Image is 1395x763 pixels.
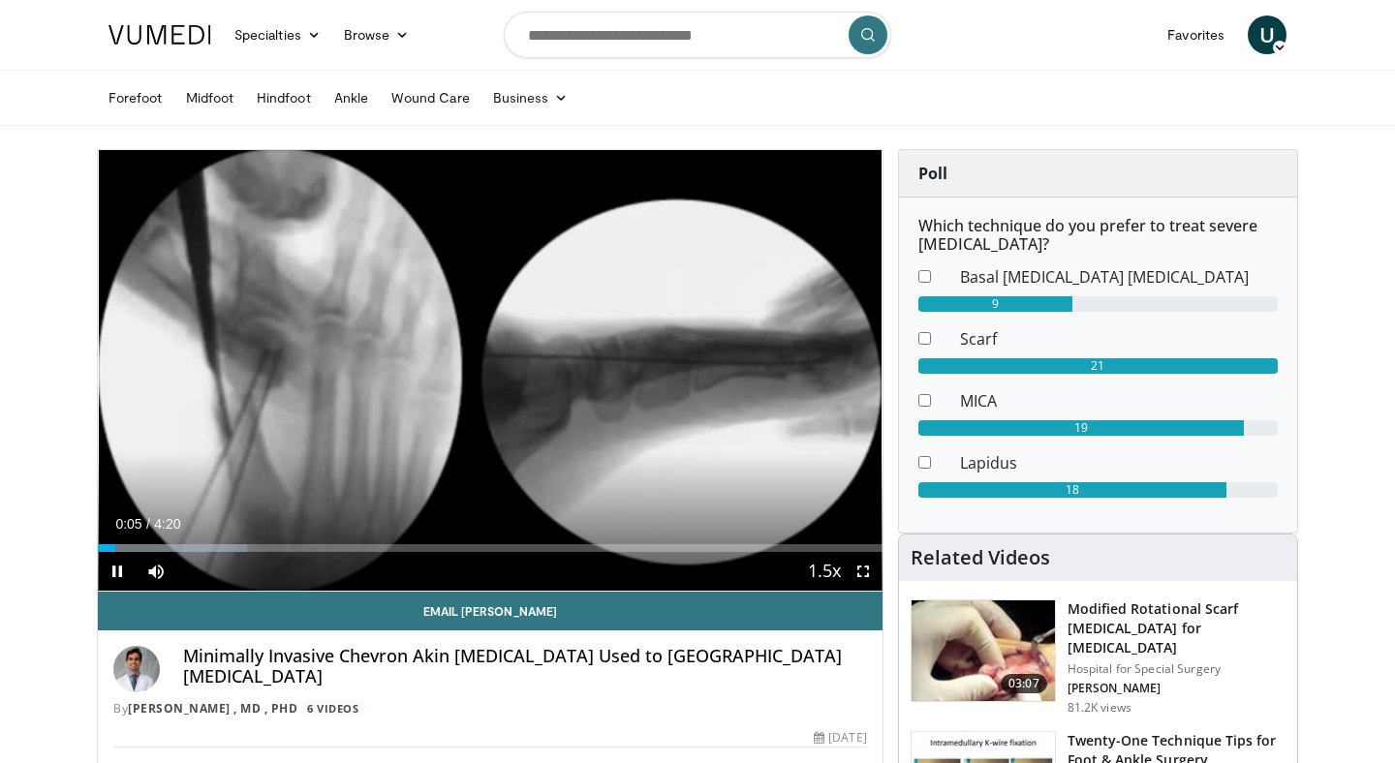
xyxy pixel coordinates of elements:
[911,599,1286,716] a: 03:07 Modified Rotational Scarf [MEDICAL_DATA] for [MEDICAL_DATA] Hospital for Special Surgery [P...
[137,552,175,591] button: Mute
[146,516,150,532] span: /
[174,78,246,117] a: Midfoot
[98,544,883,552] div: Progress Bar
[918,482,1226,498] div: 18
[97,78,174,117] a: Forefoot
[154,516,180,532] span: 4:20
[183,646,867,687] h4: Minimally Invasive Chevron Akin [MEDICAL_DATA] Used to [GEOGRAPHIC_DATA][MEDICAL_DATA]
[918,163,947,184] strong: Poll
[1156,15,1236,54] a: Favorites
[1068,681,1286,696] p: [PERSON_NAME]
[223,15,332,54] a: Specialties
[1068,599,1286,657] h3: Modified Rotational Scarf [MEDICAL_DATA] for [MEDICAL_DATA]
[918,296,1072,312] div: 9
[805,552,844,591] button: Playback Rate
[113,700,867,717] div: By
[1001,674,1047,693] span: 03:07
[918,420,1244,436] div: 19
[113,646,160,692] img: Avatar
[98,150,883,592] video-js: Video Player
[380,78,481,117] a: Wound Care
[912,600,1055,701] img: Scarf_Osteotomy_100005158_3.jpg.150x105_q85_crop-smart_upscale.jpg
[128,700,297,717] a: [PERSON_NAME] , MD , PhD
[108,25,211,45] img: VuMedi Logo
[301,700,365,717] a: 6 Videos
[945,389,1292,412] dd: MICA
[1248,15,1286,54] a: U
[115,516,141,532] span: 0:05
[844,552,883,591] button: Fullscreen
[814,729,866,747] div: [DATE]
[245,78,323,117] a: Hindfoot
[98,592,883,630] a: Email [PERSON_NAME]
[504,12,891,58] input: Search topics, interventions
[945,327,1292,351] dd: Scarf
[911,546,1050,569] h4: Related Videos
[1068,661,1286,677] p: Hospital for Special Surgery
[945,451,1292,474] dd: Lapidus
[945,265,1292,289] dd: Basal [MEDICAL_DATA] [MEDICAL_DATA]
[918,358,1278,374] div: 21
[332,15,421,54] a: Browse
[98,552,137,591] button: Pause
[481,78,580,117] a: Business
[1068,700,1131,716] p: 81.2K views
[323,78,380,117] a: Ankle
[918,217,1278,254] h6: Which technique do you prefer to treat severe [MEDICAL_DATA]?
